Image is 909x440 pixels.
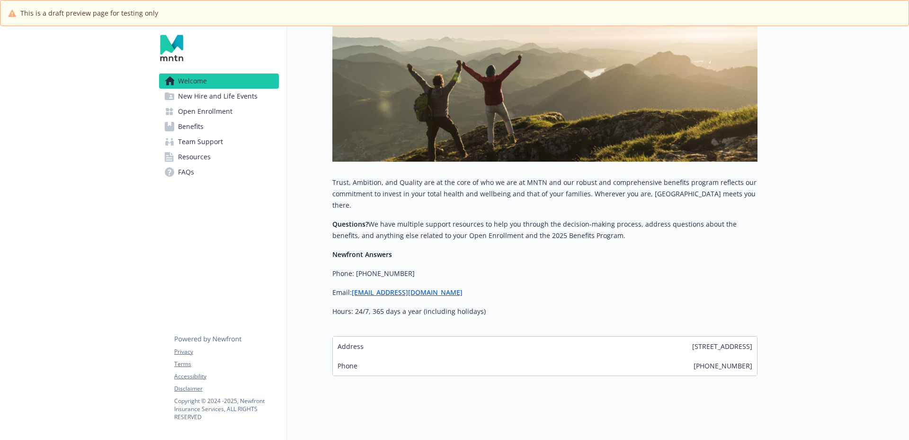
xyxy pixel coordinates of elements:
[178,104,232,119] span: Open Enrollment
[159,119,279,134] a: Benefits
[20,8,158,18] span: This is a draft preview page for testing only
[174,360,278,368] a: Terms
[159,104,279,119] a: Open Enrollment
[174,348,278,356] a: Privacy
[159,89,279,104] a: New Hire and Life Events
[332,177,757,211] p: Trust, Ambition, and Quality are at the core of who we are at MNTN and our robust and comprehensi...
[338,361,357,371] span: Phone
[178,134,223,149] span: Team Support
[159,165,279,180] a: FAQs
[159,73,279,89] a: Welcome
[694,361,752,371] span: [PHONE_NUMBER]
[178,119,204,134] span: Benefits
[174,397,278,421] p: Copyright © 2024 - 2025 , Newfront Insurance Services, ALL RIGHTS RESERVED
[332,250,392,259] strong: Newfront Answers
[332,220,368,229] strong: Questions?
[332,219,757,241] p: We have multiple support resources to help you through the decision-making process, address quest...
[332,287,757,298] p: Email:
[174,372,278,381] a: Accessibility
[178,149,211,165] span: Resources
[332,306,757,317] p: Hours: 24/7, 365 days a year (including holidays)​
[178,73,207,89] span: Welcome
[352,288,463,297] a: [EMAIL_ADDRESS][DOMAIN_NAME]
[692,341,752,351] span: [STREET_ADDRESS]
[159,134,279,149] a: Team Support
[174,385,278,393] a: Disclaimer
[338,341,364,351] span: Address
[159,149,279,165] a: Resources
[178,89,258,104] span: New Hire and Life Events
[178,165,194,180] span: FAQs
[332,268,757,279] p: Phone: [PHONE_NUMBER]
